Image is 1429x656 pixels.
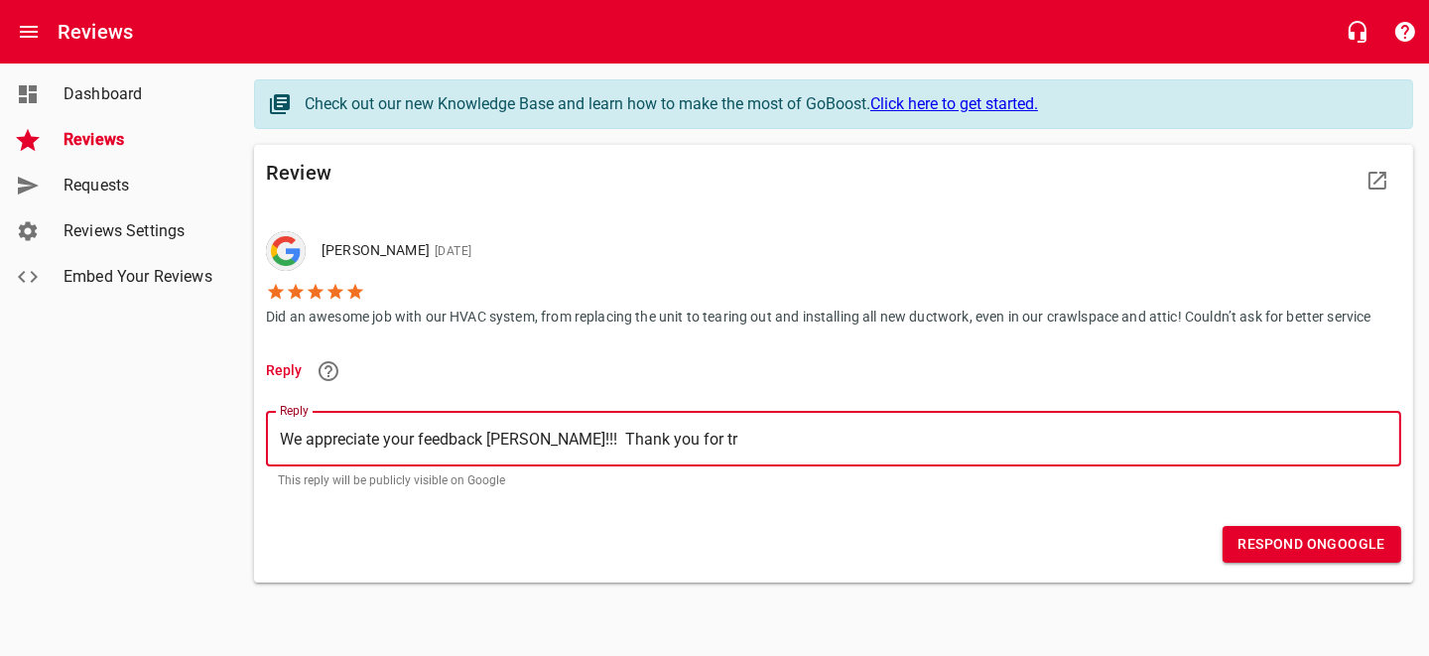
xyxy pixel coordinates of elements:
div: Check out our new Knowledge Base and learn how to make the most of GoBoost. [305,92,1392,116]
li: Reply [266,346,1401,395]
p: [PERSON_NAME] [322,240,1356,262]
p: This reply will be publicly visible on Google [278,474,1389,486]
span: Requests [64,174,214,197]
a: Learn more about responding to reviews [305,347,352,395]
p: Did an awesome job with our HVAC system, from replacing the unit to tearing out and installing al... [266,302,1371,328]
div: Google [266,231,306,271]
span: Reviews Settings [64,219,214,243]
textarea: We appreciate your feedback [PERSON_NAME]!!! Thank you for tr [280,430,1387,449]
span: Respond on Google [1238,532,1385,557]
span: [DATE] [430,244,471,258]
span: Reviews [64,128,214,152]
button: Respond onGoogle [1223,526,1401,563]
a: Click here to get started. [870,94,1038,113]
button: Open drawer [5,8,53,56]
button: Live Chat [1334,8,1381,56]
span: Embed Your Reviews [64,265,214,289]
button: Support Portal [1381,8,1429,56]
h6: Reviews [58,16,133,48]
img: google-dark.png [266,231,306,271]
a: View Review Site [1354,157,1401,204]
span: Dashboard [64,82,214,106]
h6: Review [266,157,834,189]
